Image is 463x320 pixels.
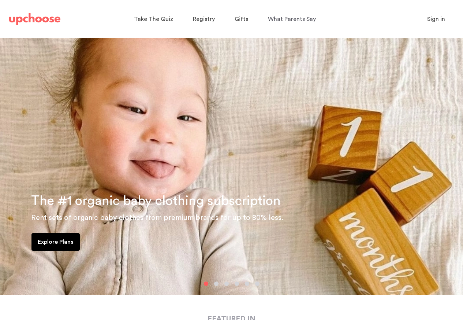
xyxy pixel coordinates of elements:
[38,238,74,246] p: Explore Plans
[9,13,60,25] img: UpChoose
[235,16,248,22] span: Gifts
[193,16,215,22] span: Registry
[268,12,318,26] a: What Parents Say
[235,12,250,26] a: Gifts
[193,12,217,26] a: Registry
[31,194,281,207] span: The #1 organic baby clothing subscription
[268,16,316,22] span: What Parents Say
[418,12,454,26] button: Sign in
[427,16,445,22] span: Sign in
[31,212,454,224] p: Rent sets of organic baby clothes from premium brands for up to 80% less.
[9,12,60,27] a: UpChoose
[134,16,173,22] span: Take The Quiz
[31,233,80,251] a: Explore Plans
[134,12,175,26] a: Take The Quiz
